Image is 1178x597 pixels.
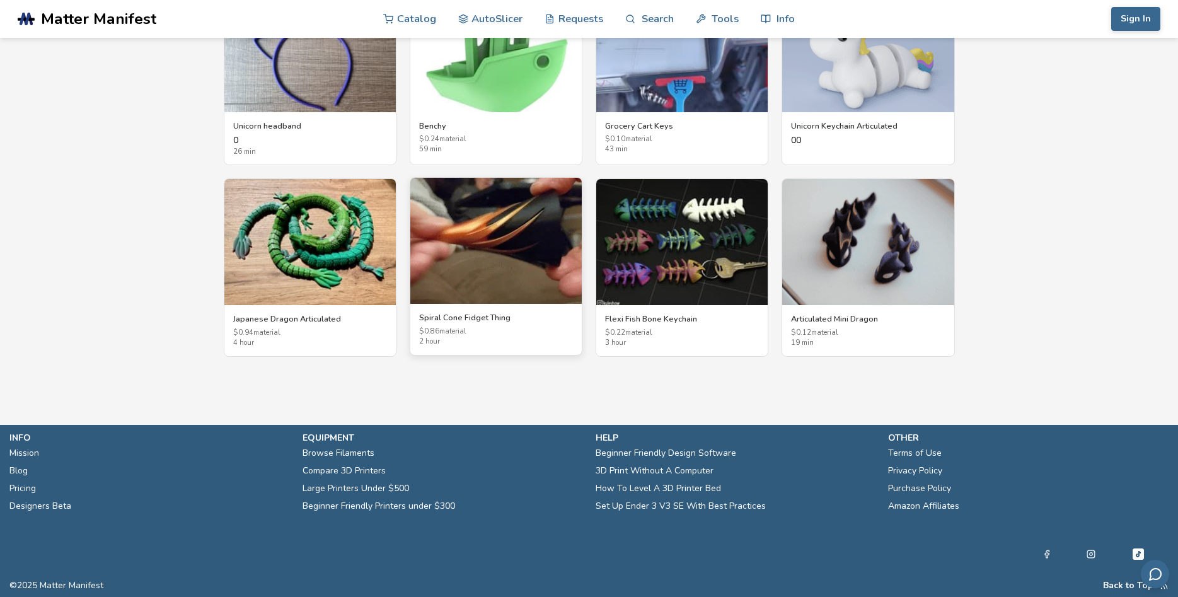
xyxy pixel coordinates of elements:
h3: Japanese Dragon Articulated [233,314,387,324]
span: Matter Manifest [41,10,156,28]
h3: Spiral Cone Fidget Thing [419,313,573,323]
a: Amazon Affiliates [888,497,959,515]
span: 59 min [419,146,573,154]
span: $ 0.86 material [419,328,573,336]
button: Sign In [1111,7,1160,31]
a: Purchase Policy [888,480,951,497]
a: Large Printers Under $500 [303,480,409,497]
div: 0 0 [791,136,945,146]
p: info [9,431,290,444]
h3: Benchy [419,121,573,131]
img: Japanese Dragon Articulated [224,179,396,305]
img: Flexi Fish Bone Keychain [596,179,768,305]
span: 43 min [605,146,759,154]
p: help [596,431,876,444]
a: Facebook [1042,547,1051,562]
a: How To Level A 3D Printer Bed [596,480,721,497]
span: 3 hour [605,339,759,347]
a: Articulated Mini DragonArticulated Mini Dragon$0.12material19 min [782,178,954,357]
span: $ 0.94 material [233,329,387,337]
span: $ 0.12 material [791,329,945,337]
a: RSS Feed [1160,581,1169,591]
a: Browse Filaments [303,444,374,462]
span: © 2025 Matter Manifest [9,581,103,591]
a: Spiral Cone Fidget ThingSpiral Cone Fidget Thing$0.86material2 hour [410,177,582,356]
button: Back to Top [1103,581,1153,591]
div: 0 [233,136,387,156]
a: Compare 3D Printers [303,462,386,480]
span: $ 0.10 material [605,136,759,144]
a: Tiktok [1131,547,1146,562]
a: Terms of Use [888,444,942,462]
a: Instagram [1087,547,1095,562]
h3: Articulated Mini Dragon [791,314,945,324]
img: Articulated Mini Dragon [782,179,954,305]
span: 19 min [791,339,945,347]
h3: Unicorn headband [233,121,387,131]
a: 3D Print Without A Computer [596,462,713,480]
span: 26 min [233,148,387,156]
h3: Flexi Fish Bone Keychain [605,314,759,324]
h3: Unicorn Keychain Articulated [791,121,945,131]
img: Spiral Cone Fidget Thing [410,178,582,304]
span: 2 hour [419,338,573,346]
button: Send feedback via email [1141,560,1169,588]
a: Mission [9,444,39,462]
a: Beginner Friendly Design Software [596,444,736,462]
a: Pricing [9,480,36,497]
a: Beginner Friendly Printers under $300 [303,497,455,515]
h3: Grocery Cart Keys [605,121,759,131]
p: other [888,431,1169,444]
a: Designers Beta [9,497,71,515]
span: $ 0.24 material [419,136,573,144]
a: Set Up Ender 3 V3 SE With Best Practices [596,497,766,515]
a: Privacy Policy [888,462,942,480]
a: Blog [9,462,28,480]
a: Japanese Dragon ArticulatedJapanese Dragon Articulated$0.94material4 hour [224,178,396,357]
span: 4 hour [233,339,387,347]
a: Flexi Fish Bone KeychainFlexi Fish Bone Keychain$0.22material3 hour [596,178,768,357]
span: $ 0.22 material [605,329,759,337]
p: equipment [303,431,583,444]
